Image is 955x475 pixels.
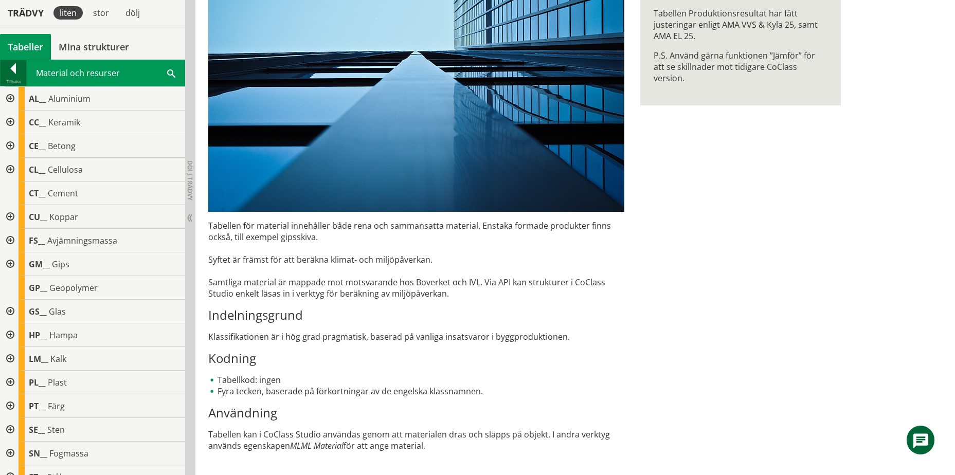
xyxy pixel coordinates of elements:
span: FS__ [29,235,45,246]
div: liten [53,6,83,20]
span: Cement [48,188,78,199]
span: Cellulosa [48,164,83,175]
span: CT__ [29,188,46,199]
span: CC__ [29,117,46,128]
em: MLML Material [290,440,344,451]
span: Keramik [48,117,80,128]
div: Klassifikationen är i hög grad pragmatisk, baserad på vanliga insatsvaror i byggproduktionen. Tab... [208,220,624,451]
span: HP__ [29,330,47,341]
span: PT__ [29,400,46,412]
span: Fogmassa [49,448,88,459]
span: Hampa [49,330,78,341]
span: GS__ [29,306,47,317]
li: Fyra tecken, baserade på förkortningar av de engelska klassnamnen. [208,386,624,397]
div: stor [87,6,115,20]
span: SE__ [29,424,45,435]
div: Trädvy [2,7,49,19]
span: AL__ [29,93,46,104]
span: Färg [48,400,65,412]
div: dölj [119,6,146,20]
span: CU__ [29,211,47,223]
span: GP__ [29,282,47,294]
span: Glas [49,306,66,317]
span: Avjämningsmassa [47,235,117,246]
span: CE__ [29,140,46,152]
p: Tabellen för material innehåller både rena och sammansatta material. Enstaka formade produkter fi... [208,220,624,299]
span: Betong [48,140,76,152]
div: Material och resurser [27,60,185,86]
span: Plast [48,377,67,388]
span: Sten [47,424,65,435]
span: Geopolymer [49,282,98,294]
div: Tillbaka [1,78,26,86]
span: LM__ [29,353,48,364]
span: Koppar [49,211,78,223]
span: GM__ [29,259,50,270]
a: Mina strukturer [51,34,137,60]
li: Tabellkod: ingen [208,374,624,386]
span: CL__ [29,164,46,175]
span: Gips [52,259,69,270]
span: Dölj trädvy [186,160,194,200]
h3: Indelningsgrund [208,307,624,323]
span: SN__ [29,448,47,459]
span: Kalk [50,353,66,364]
span: Sök i tabellen [167,67,175,78]
h3: Kodning [208,351,624,366]
p: Tabellen Produktionsresultat har fått justeringar enligt AMA VVS & Kyla 25, samt AMA EL 25. [654,8,827,42]
span: Aluminium [48,93,91,104]
p: P.S. Använd gärna funktionen ”Jämför” för att se skillnader mot tidigare CoClass version. [654,50,827,84]
span: PL__ [29,377,46,388]
h3: Användning [208,405,624,421]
